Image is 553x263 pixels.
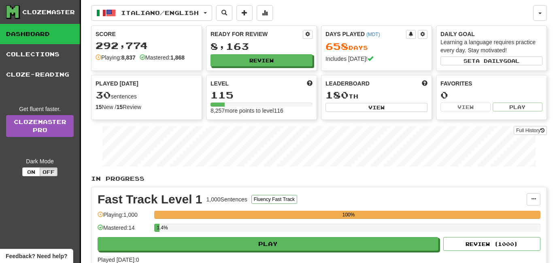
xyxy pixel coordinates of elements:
[476,58,503,64] span: a daily
[325,41,428,52] div: Day s
[98,237,438,251] button: Play
[211,90,313,100] div: 115
[257,5,273,21] button: More stats
[98,224,150,237] div: Mastered: 14
[440,103,491,111] button: View
[98,211,150,224] div: Playing: 1,000
[325,90,428,100] div: th
[157,211,540,219] div: 100%
[422,79,428,88] span: This week in points, UTC
[96,89,111,100] span: 30
[6,105,74,113] div: Get fluent faster.
[121,9,199,16] span: Italiano / English
[251,195,297,204] button: Fluency Fast Track
[236,5,253,21] button: Add sentence to collection
[443,237,540,251] button: Review (1000)
[440,56,542,65] button: Seta dailygoal
[440,79,542,88] div: Favorites
[96,30,198,38] div: Score
[325,89,349,100] span: 180
[6,252,67,260] span: Open feedback widget
[121,54,136,61] strong: 8,837
[307,79,313,88] span: Score more points to level up
[440,38,542,54] div: Learning a language requires practice every day. Stay motivated!
[325,30,406,38] div: Days Played
[514,126,547,135] button: Full History
[22,8,75,16] div: Clozemaster
[325,41,349,52] span: 658
[206,195,247,203] div: 1,000 Sentences
[325,103,428,112] button: View
[440,30,542,38] div: Daily Goal
[216,5,232,21] button: Search sentences
[211,54,313,66] button: Review
[22,167,40,176] button: On
[211,79,229,88] span: Level
[40,167,57,176] button: Off
[6,157,74,165] div: Dark Mode
[96,104,102,110] strong: 15
[493,103,543,111] button: Play
[96,53,136,62] div: Playing:
[116,104,123,110] strong: 15
[98,193,202,205] div: Fast Track Level 1
[170,54,185,61] strong: 1,868
[96,90,198,100] div: sentences
[91,175,547,183] p: In Progress
[325,79,370,88] span: Leaderboard
[91,5,212,21] button: Italiano/English
[96,79,138,88] span: Played [DATE]
[96,41,198,51] div: 292,774
[6,115,74,137] a: ClozemasterPro
[211,30,303,38] div: Ready for Review
[366,32,380,37] a: (MDT)
[157,224,160,232] div: 1.4%
[98,257,139,263] span: Played [DATE]: 0
[96,103,198,111] div: New / Review
[140,53,185,62] div: Mastered:
[325,55,428,63] div: Includes [DATE]!
[211,107,313,115] div: 8,257 more points to level 116
[440,90,542,100] div: 0
[211,41,313,51] div: 8,163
